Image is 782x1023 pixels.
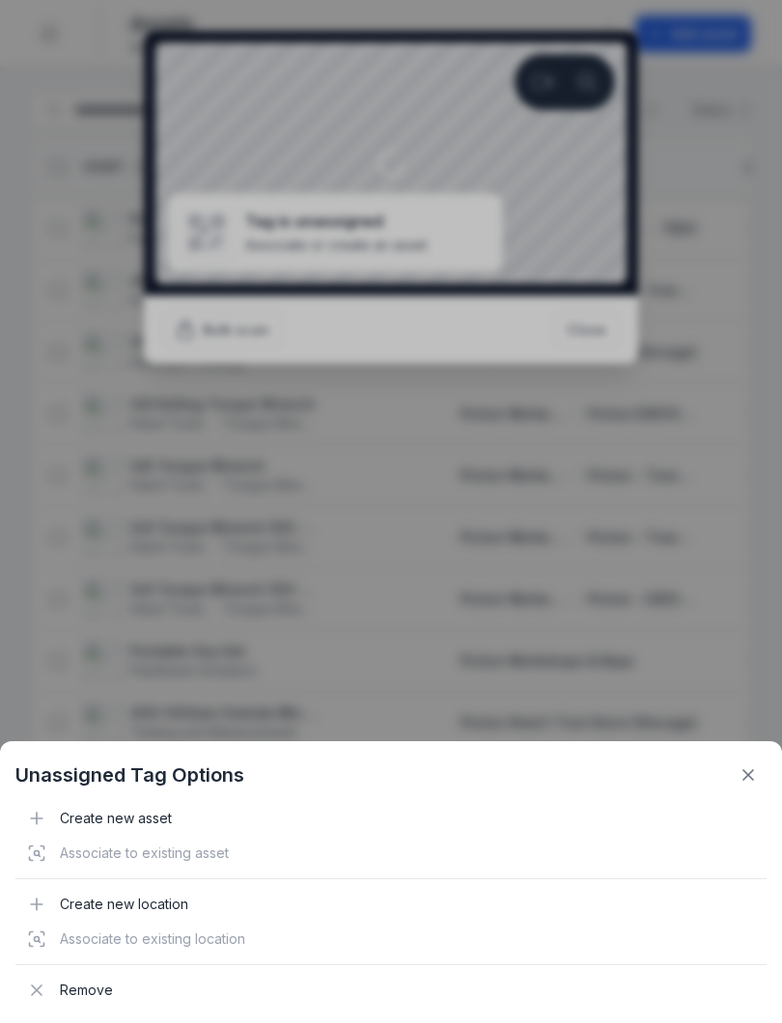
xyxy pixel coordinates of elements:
[15,887,767,922] div: Create new location
[15,761,244,788] strong: Unassigned Tag Options
[15,836,767,871] div: Associate to existing asset
[15,922,767,956] div: Associate to existing location
[15,801,767,836] div: Create new asset
[15,973,767,1008] div: Remove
